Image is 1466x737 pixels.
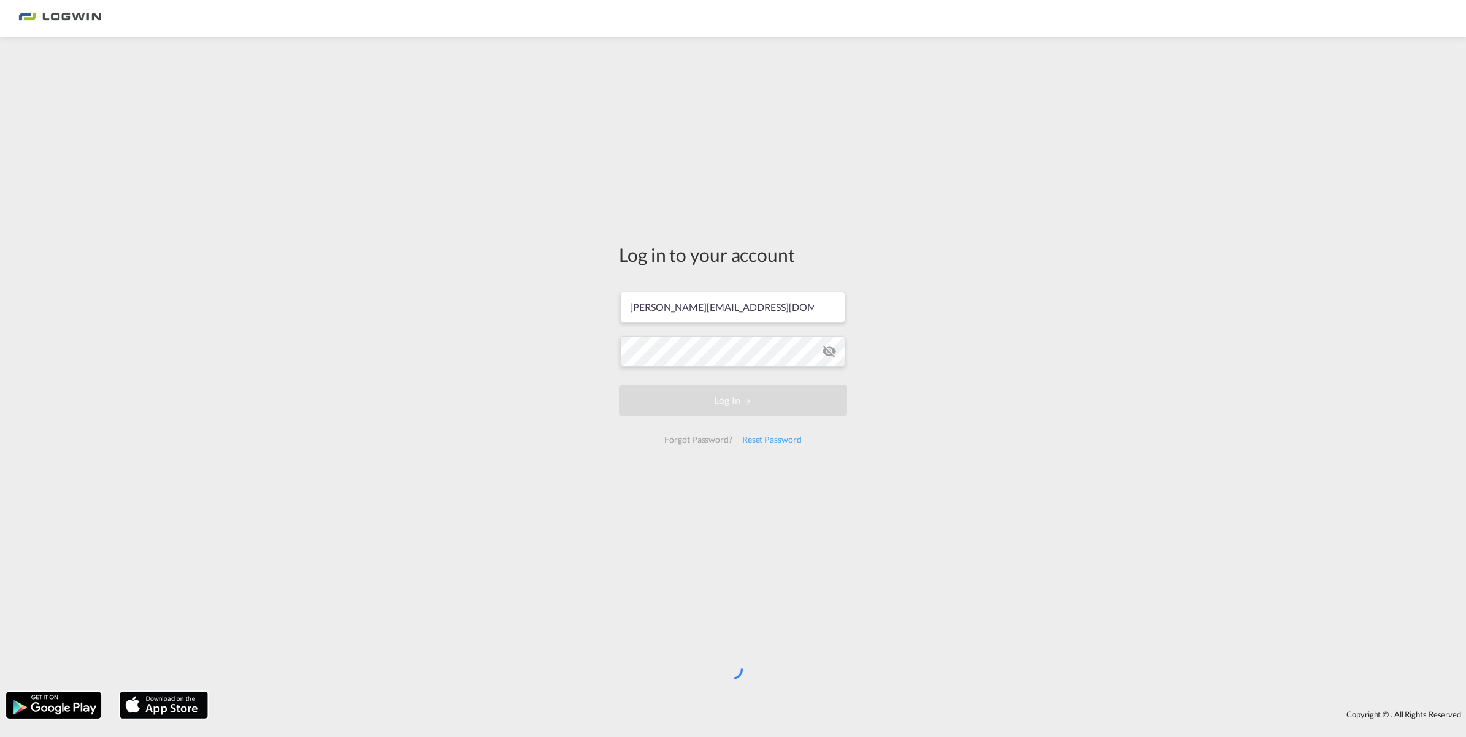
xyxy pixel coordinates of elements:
div: Copyright © . All Rights Reserved [214,704,1466,725]
div: Log in to your account [619,242,847,267]
div: Forgot Password? [659,429,737,451]
md-icon: icon-eye-off [822,344,837,359]
img: 2761ae10d95411efa20a1f5e0282d2d7.png [18,5,101,32]
div: Reset Password [737,429,807,451]
img: google.png [5,690,102,720]
button: LOGIN [619,385,847,416]
img: apple.png [118,690,209,720]
input: Enter email/phone number [620,292,845,323]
